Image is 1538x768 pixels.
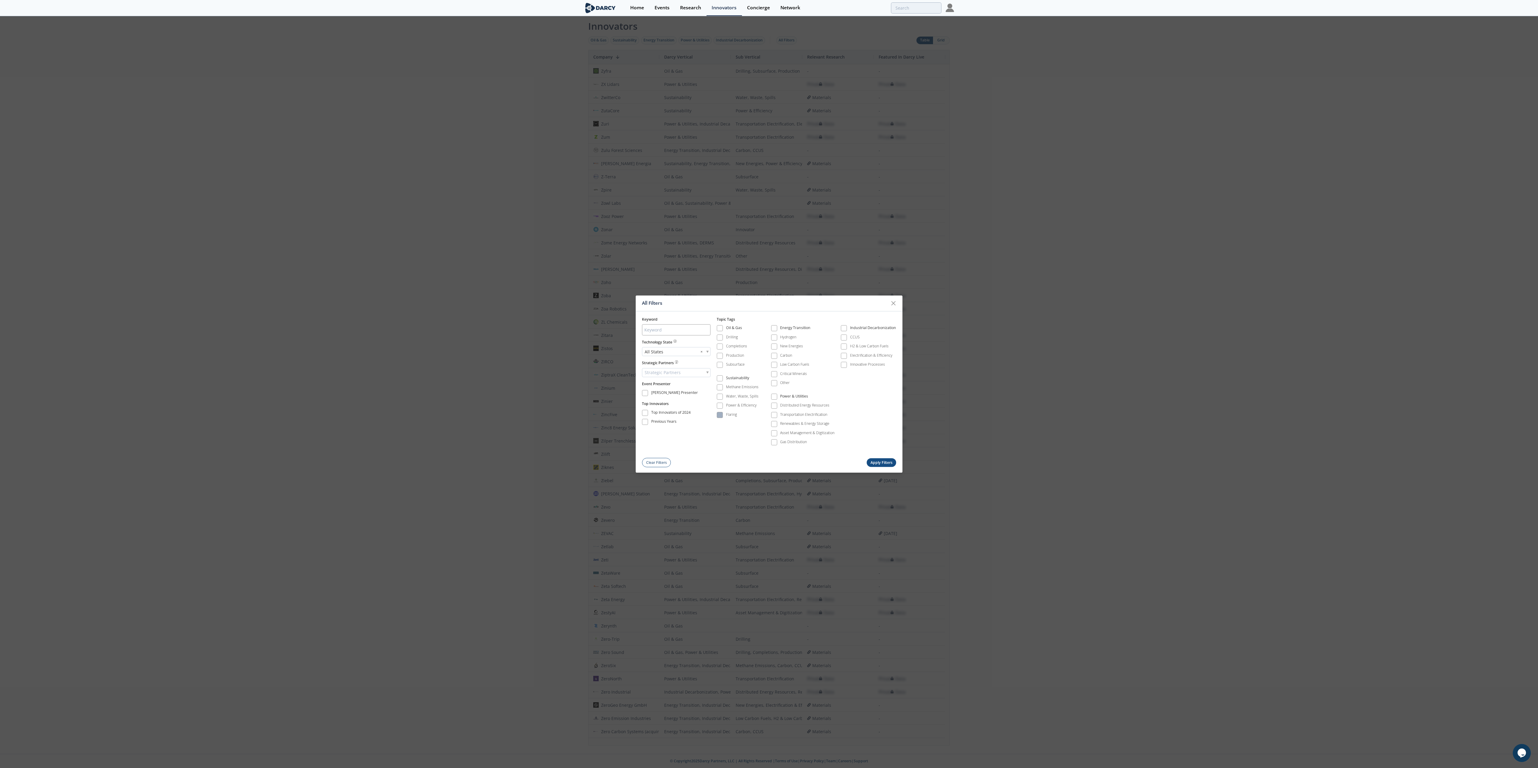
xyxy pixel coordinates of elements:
img: information.svg [673,340,677,343]
input: Keyword [642,324,710,335]
div: Power & Utilities [780,394,808,401]
div: Completions [726,344,747,349]
div: Previous Years [651,419,676,426]
div: Distributed Energy Resources [780,403,829,408]
div: Other [780,380,790,386]
div: All States × [642,347,710,356]
div: Critical Minerals [780,371,807,376]
span: Technology State [642,340,672,345]
div: Methane Emissions [726,385,758,390]
button: Event Presenter [642,381,670,387]
span: Top Innovators [642,401,669,406]
div: Oil & Gas [726,325,742,333]
div: Events [655,5,670,10]
div: H2 & Low Carbon Fuels [850,344,889,349]
div: Electrification & Efficiency [850,353,892,358]
div: Network [780,5,800,10]
div: Home [630,5,644,10]
span: Strategic Partners [645,368,681,377]
div: Research [680,5,701,10]
div: Energy Transition [780,325,810,333]
span: Strategic Partners [642,360,674,366]
div: New Energies [780,344,803,349]
div: Hydrogen [780,334,796,340]
div: Top Innovators of 2024 [651,410,691,417]
div: Concierge [747,5,770,10]
div: Industrial Decarbonization [850,325,896,333]
div: CCUS [850,334,860,340]
img: information.svg [675,360,678,364]
div: Transportation Electrification [780,412,827,417]
span: Topic Tags [717,317,735,322]
iframe: chat widget [1513,744,1532,762]
span: Keyword [642,317,658,322]
div: Carbon [780,353,792,358]
div: Innovators [712,5,737,10]
div: Power & Efficiency [726,403,757,408]
button: Strategic Partners [642,360,678,366]
input: Advanced Search [891,2,941,14]
span: × [701,349,703,355]
div: Strategic Partners [642,368,710,377]
span: All States [645,347,663,356]
div: Renewables & Energy Storage [780,421,829,427]
img: Profile [946,4,954,12]
button: Apply Filters [867,458,896,467]
div: Subsurface [726,362,745,367]
div: Gas Distribution [780,440,807,445]
button: Clear Filters [642,458,671,467]
div: [PERSON_NAME] Presenter [651,390,698,397]
div: Water, Waste, Spills [726,394,758,399]
div: Production [726,353,744,358]
div: Drilling [726,334,738,340]
div: Asset Management & Digitization [780,430,834,436]
img: logo-wide.svg [584,3,617,13]
div: Flaring [726,412,737,417]
div: Low Carbon Fuels [780,362,809,367]
div: Innovative Processes [850,362,885,367]
div: Sustainability [726,375,749,382]
div: All Filters [642,298,888,309]
button: Technology State [642,340,676,345]
button: Top Innovators [642,401,669,407]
